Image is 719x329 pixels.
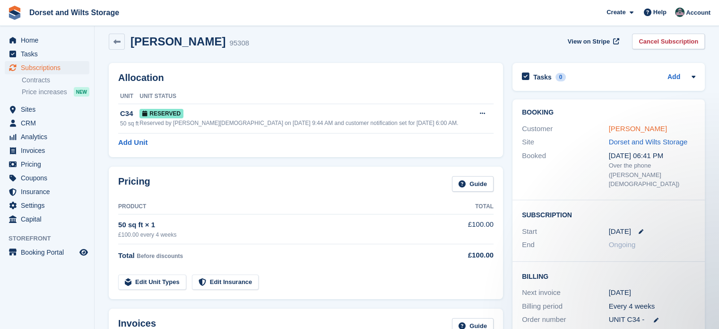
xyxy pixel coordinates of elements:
[435,250,494,261] div: £100.00
[21,158,78,171] span: Pricing
[609,138,688,146] a: Dorset and Wilts Storage
[5,103,89,116] a: menu
[9,234,94,243] span: Storefront
[118,220,435,231] div: 50 sq ft × 1
[21,103,78,116] span: Sites
[686,8,710,18] span: Account
[667,72,680,83] a: Add
[120,119,139,128] div: 50 sq ft
[555,73,566,81] div: 0
[568,37,610,46] span: View on Stripe
[22,88,67,97] span: Price increases
[522,240,609,250] div: End
[609,124,667,133] a: [PERSON_NAME]
[21,47,78,61] span: Tasks
[632,34,705,49] a: Cancel Subscription
[435,199,494,214] th: Total
[22,87,89,97] a: Price increases NEW
[609,240,636,249] span: Ongoing
[21,34,78,47] span: Home
[130,35,225,48] h2: [PERSON_NAME]
[522,287,609,298] div: Next invoice
[522,124,609,134] div: Customer
[26,5,123,20] a: Dorset and Wilts Storage
[118,176,150,192] h2: Pricing
[21,144,78,157] span: Invoices
[118,251,135,259] span: Total
[522,226,609,237] div: Start
[118,199,435,214] th: Product
[118,137,147,148] a: Add Unit
[21,185,78,198] span: Insurance
[5,144,89,157] a: menu
[118,275,186,290] a: Edit Unit Types
[137,253,183,259] span: Before discounts
[609,301,696,312] div: Every 4 weeks
[653,8,667,17] span: Help
[564,34,621,49] a: View on Stripe
[5,185,89,198] a: menu
[522,271,695,281] h2: Billing
[5,199,89,212] a: menu
[609,314,645,325] span: UNIT C34 -
[5,246,89,259] a: menu
[21,130,78,143] span: Analytics
[139,89,473,104] th: Unit Status
[21,246,78,259] span: Booking Portal
[5,61,89,74] a: menu
[192,275,259,290] a: Edit Insurance
[435,214,494,244] td: £100.00
[21,116,78,130] span: CRM
[5,158,89,171] a: menu
[522,109,695,116] h2: Booking
[139,119,473,127] div: Reserved by [PERSON_NAME][DEMOGRAPHIC_DATA] on [DATE] 9:44 AM and customer notification set for [...
[118,89,139,104] th: Unit
[675,8,684,17] img: Steph Chick
[5,171,89,185] a: menu
[21,61,78,74] span: Subscriptions
[522,301,609,312] div: Billing period
[139,109,183,118] span: Reserved
[533,73,552,81] h2: Tasks
[21,213,78,226] span: Capital
[120,108,139,119] div: C34
[5,130,89,143] a: menu
[118,231,435,239] div: £100.00 every 4 weeks
[78,247,89,258] a: Preview store
[5,34,89,47] a: menu
[8,6,22,20] img: stora-icon-8386f47178a22dfd0bd8f6a31ec36ba5ce8667c1dd55bd0f319d3a0aa187defe.svg
[609,226,631,237] time: 2025-10-06 00:00:00 UTC
[21,171,78,185] span: Coupons
[522,210,695,219] h2: Subscription
[609,151,696,161] div: [DATE] 06:41 PM
[606,8,625,17] span: Create
[74,87,89,97] div: NEW
[229,38,249,49] div: 95308
[522,137,609,148] div: Site
[452,176,494,192] a: Guide
[5,116,89,130] a: menu
[22,76,89,85] a: Contracts
[609,161,696,189] div: Over the phone ([PERSON_NAME][DEMOGRAPHIC_DATA])
[5,213,89,226] a: menu
[522,151,609,189] div: Booked
[5,47,89,61] a: menu
[609,287,696,298] div: [DATE]
[522,314,609,325] div: Order number
[118,72,494,83] h2: Allocation
[21,199,78,212] span: Settings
